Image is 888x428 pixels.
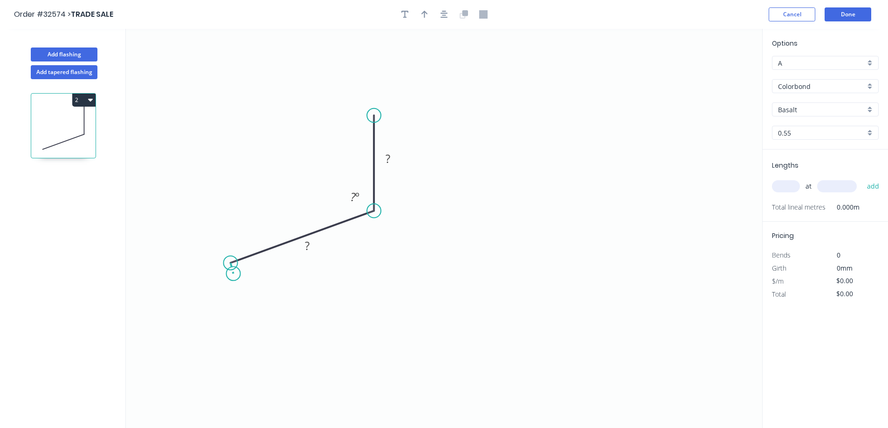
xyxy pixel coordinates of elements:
[805,180,812,193] span: at
[71,9,113,20] span: TRADE SALE
[351,189,356,204] tspan: ?
[778,128,865,138] input: Thickness
[355,189,359,204] tspan: º
[837,264,853,272] span: 0mm
[772,201,826,214] span: Total lineal metres
[778,82,865,91] input: Material
[772,231,794,240] span: Pricing
[305,238,310,253] tspan: ?
[385,151,390,166] tspan: ?
[31,65,97,79] button: Add tapered flashing
[126,29,762,428] svg: 0
[772,161,799,170] span: Lengths
[72,94,96,107] button: 2
[31,48,97,61] button: Add flashing
[772,277,784,285] span: $/m
[772,251,791,259] span: Bends
[772,39,798,48] span: Options
[778,58,865,68] input: Price level
[825,7,871,21] button: Done
[837,251,840,259] span: 0
[772,264,786,272] span: Girth
[769,7,815,21] button: Cancel
[772,290,786,299] span: Total
[826,201,860,214] span: 0.000m
[778,105,865,115] input: Colour
[14,9,71,20] span: Order #32574 >
[862,178,884,194] button: add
